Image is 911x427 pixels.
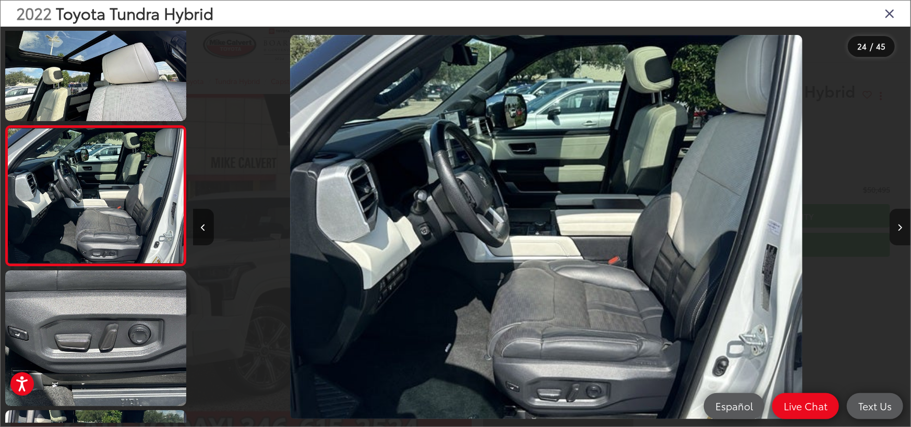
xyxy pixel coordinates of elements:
[56,2,213,24] span: Toyota Tundra Hybrid
[704,393,764,419] a: Español
[16,2,52,24] span: 2022
[4,269,188,408] img: 2022 Toyota Tundra Hybrid Capstone
[778,399,833,412] span: Live Chat
[772,393,839,419] a: Live Chat
[187,35,905,419] div: 2022 Toyota Tundra Hybrid Capstone 23
[853,399,897,412] span: Text Us
[857,40,867,52] span: 24
[193,209,214,245] button: Previous image
[884,6,895,20] i: Close gallery
[6,128,186,263] img: 2022 Toyota Tundra Hybrid Capstone
[876,40,885,52] span: 45
[290,35,802,419] img: 2022 Toyota Tundra Hybrid Capstone
[847,393,903,419] a: Text Us
[869,43,874,50] span: /
[710,399,758,412] span: Español
[890,209,910,245] button: Next image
